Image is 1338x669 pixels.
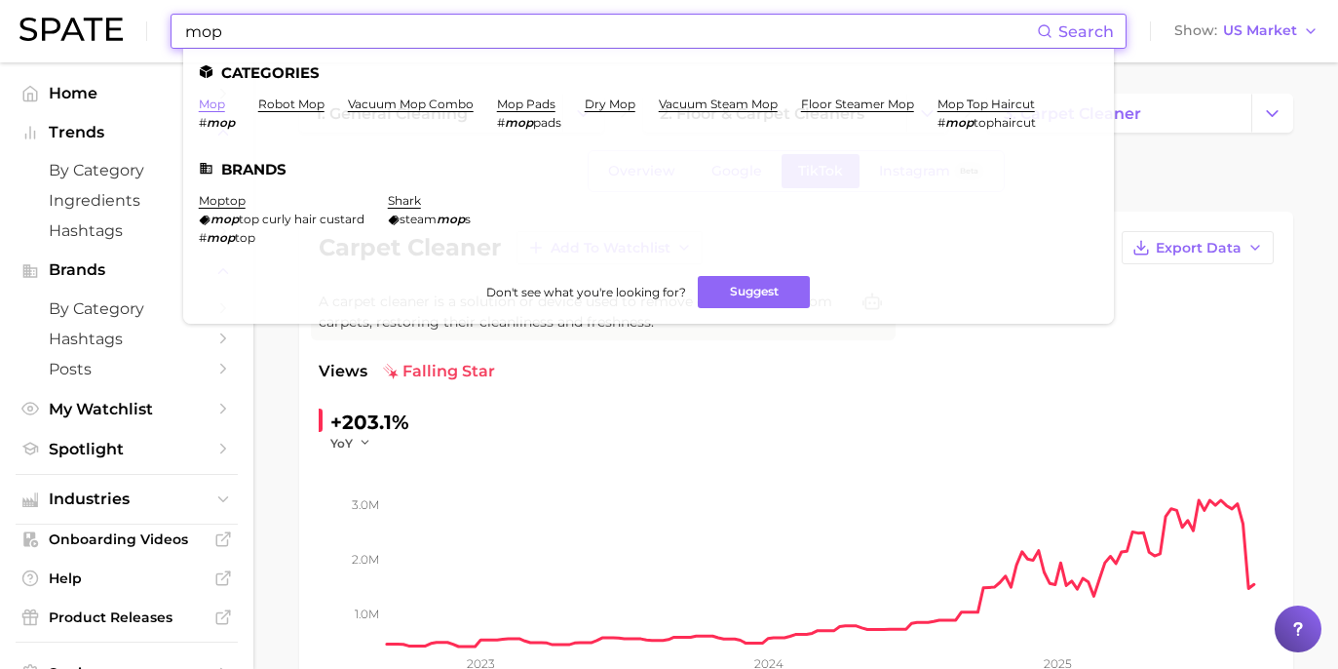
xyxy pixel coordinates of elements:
a: Help [16,564,238,593]
span: US Market [1223,25,1297,36]
button: Export Data [1122,231,1274,264]
span: Product Releases [49,609,205,626]
a: mop pads [497,97,555,111]
a: vacuum mop combo [348,97,474,111]
a: moptop [199,193,246,208]
span: Brands [49,261,205,279]
a: My Watchlist [16,394,238,424]
span: Industries [49,491,205,508]
span: YoY [330,435,353,452]
span: Trends [49,124,205,141]
div: +203.1% [330,407,409,438]
em: mop [437,212,465,226]
span: pads [533,115,561,130]
span: Show [1174,25,1217,36]
button: ShowUS Market [1169,19,1323,44]
tspan: 2.0m [352,552,379,567]
li: Brands [199,161,1098,177]
em: mop [505,115,533,130]
button: Trends [16,118,238,147]
span: Onboarding Videos [49,531,205,548]
span: Help [49,570,205,587]
a: dry mop [585,97,635,111]
a: mop [199,97,225,111]
a: Product Releases [16,603,238,632]
span: # [937,115,945,130]
img: falling star [383,364,399,379]
em: mop [210,212,239,226]
span: by Category [49,161,205,179]
span: Export Data [1156,240,1242,256]
span: # [497,115,505,130]
a: by Category [16,294,238,324]
a: Onboarding Videos [16,525,238,554]
span: top [235,230,255,245]
span: Views [319,360,367,383]
em: mop [207,230,235,245]
img: SPATE [19,18,123,41]
span: tophaircut [974,115,1036,130]
span: Search [1058,22,1114,41]
span: Ingredients [49,191,205,210]
span: top curly hair custard [239,212,364,226]
tspan: 3.0m [352,497,379,512]
span: falling star [383,360,495,383]
span: # [199,115,207,130]
a: Spotlight [16,434,238,464]
tspan: 1.0m [355,607,379,621]
span: # [199,230,207,245]
em: mop [207,115,235,130]
li: Categories [199,64,1098,81]
a: floor steamer mop [801,97,914,111]
a: 3. carpet cleaner [987,94,1250,133]
a: mop top haircut [937,97,1035,111]
input: Search here for a brand, industry, or ingredient [183,15,1037,48]
span: Home [49,84,205,102]
button: Change Category [1251,94,1293,133]
button: Brands [16,256,238,285]
a: Hashtags [16,216,238,246]
em: mop [945,115,974,130]
span: Don't see what you're looking for? [486,285,686,299]
a: Home [16,78,238,108]
a: Hashtags [16,324,238,354]
button: YoY [330,435,372,452]
span: My Watchlist [49,400,205,418]
a: Ingredients [16,185,238,216]
span: Posts [49,360,205,378]
span: Spotlight [49,440,205,458]
span: Hashtags [49,330,205,348]
a: by Category [16,155,238,185]
a: Posts [16,354,238,384]
a: vacuum steam mop [659,97,778,111]
span: Hashtags [49,221,205,240]
button: Suggest [698,276,810,308]
span: steam [400,212,437,226]
a: shark [388,193,421,208]
span: s [465,212,471,226]
a: robot mop [258,97,325,111]
span: by Category [49,299,205,318]
button: Industries [16,485,238,514]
